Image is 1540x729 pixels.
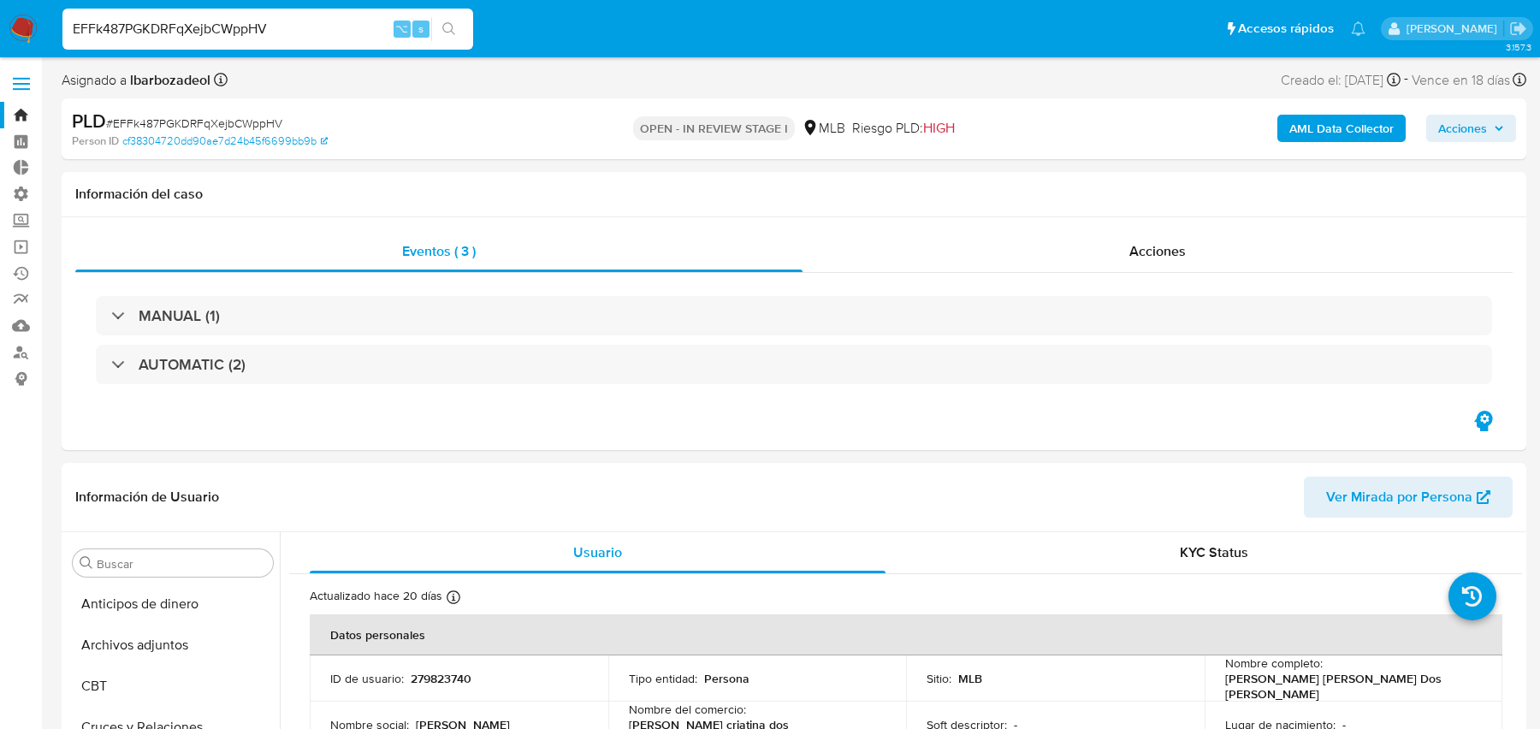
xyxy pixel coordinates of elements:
input: Buscar usuario o caso... [62,18,473,40]
p: Tipo entidad : [629,671,697,686]
div: MLB [802,119,845,138]
div: MANUAL (1) [96,296,1492,335]
span: - [1404,68,1408,92]
span: Vence en 18 días [1412,71,1510,90]
h3: MANUAL (1) [139,306,220,325]
b: PLD [72,107,106,134]
button: AML Data Collector [1277,115,1406,142]
span: Eventos ( 3 ) [402,241,476,261]
input: Buscar [97,556,266,572]
a: Notificaciones [1351,21,1365,36]
p: Sitio : [927,671,951,686]
span: HIGH [923,118,955,138]
h3: AUTOMATIC (2) [139,355,246,374]
th: Datos personales [310,614,1502,655]
button: CBT [66,666,280,707]
a: cf38304720dd90ae7d24b45f6699bb9b [122,133,328,149]
span: Usuario [573,542,622,562]
button: Ver Mirada por Persona [1304,477,1513,518]
p: juan.calo@mercadolibre.com [1407,21,1503,37]
b: AML Data Collector [1289,115,1394,142]
span: ⌥ [395,21,408,37]
span: Acciones [1438,115,1487,142]
b: lbarbozadeol [127,70,210,90]
button: Buscar [80,556,93,570]
h1: Información de Usuario [75,489,219,506]
p: 279823740 [411,671,471,686]
span: Acciones [1129,241,1186,261]
p: OPEN - IN REVIEW STAGE I [633,116,795,140]
span: Accesos rápidos [1238,20,1334,38]
div: Creado el: [DATE] [1281,68,1401,92]
div: AUTOMATIC (2) [96,345,1492,384]
b: Person ID [72,133,119,149]
button: Acciones [1426,115,1516,142]
p: MLB [958,671,982,686]
span: Asignado a [62,71,210,90]
a: Salir [1509,20,1527,38]
span: s [418,21,423,37]
span: Ver Mirada por Persona [1326,477,1472,518]
button: Archivos adjuntos [66,625,280,666]
span: # EFFk487PGKDRFqXejbCWppHV [106,115,282,132]
p: Nombre del comercio : [629,702,746,717]
p: ID de usuario : [330,671,404,686]
button: Anticipos de dinero [66,584,280,625]
button: search-icon [431,17,466,41]
h1: Información del caso [75,186,1513,203]
p: Actualizado hace 20 días [310,588,442,604]
p: [PERSON_NAME] [PERSON_NAME] Dos [PERSON_NAME] [1225,671,1476,702]
span: KYC Status [1180,542,1248,562]
p: Persona [704,671,749,686]
span: Riesgo PLD: [852,119,955,138]
p: Nombre completo : [1225,655,1323,671]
